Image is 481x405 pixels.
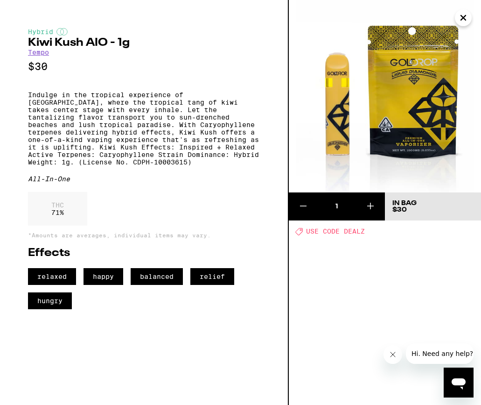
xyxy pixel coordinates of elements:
[28,232,260,238] p: *Amounts are averages, individual items may vary.
[190,268,234,285] span: relief
[383,345,402,364] iframe: Close message
[392,200,417,206] div: In Bag
[444,368,474,398] iframe: Button to launch messaging window
[28,61,260,72] p: $30
[28,192,87,226] div: 71 %
[317,202,356,211] div: 1
[28,248,260,259] h2: Effects
[28,28,260,36] div: Hybrid
[28,91,260,166] p: Indulge in the tropical experience of [GEOGRAPHIC_DATA], where the tropical tang of kiwi takes ce...
[84,268,123,285] span: happy
[56,28,68,36] img: hybridColor.svg
[392,206,407,213] span: $30
[131,268,183,285] span: balanced
[28,37,260,49] h2: Kiwi Kush AIO - 1g
[406,343,474,364] iframe: Message from company
[28,49,49,56] a: Tempo
[385,192,481,220] button: In Bag$30
[51,201,64,209] p: THC
[28,175,260,183] div: All-In-One
[455,9,472,26] button: Close
[28,292,72,309] span: hungry
[28,268,76,285] span: relaxed
[306,228,365,235] span: USE CODE DEALZ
